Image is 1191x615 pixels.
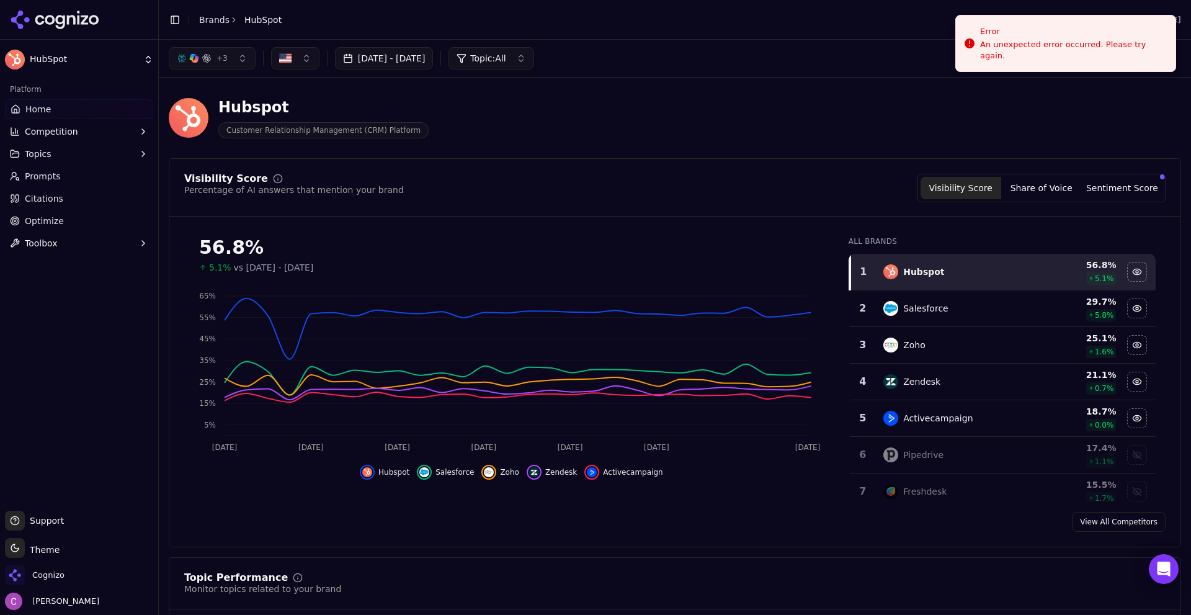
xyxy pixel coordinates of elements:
span: HubSpot [244,14,282,26]
tspan: 55% [199,313,216,322]
tspan: 35% [199,356,216,365]
tspan: [DATE] [644,443,669,452]
tr: 2salesforceSalesforce29.7%5.8%Hide salesforce data [850,290,1156,327]
img: zoho [484,467,494,477]
img: US [279,52,292,65]
img: freshdesk [883,484,898,499]
div: 15.5 % [1037,478,1116,491]
img: hubspot [362,467,372,477]
tr: 5activecampaignActivecampaign18.7%0.0%Hide activecampaign data [850,400,1156,437]
span: 0.7 % [1095,384,1114,393]
div: 4 [855,374,872,389]
a: View All Competitors [1072,512,1166,532]
div: Visibility Score [184,174,268,184]
a: Citations [5,189,153,209]
div: 6 [855,447,872,462]
button: Hide hubspot data [360,465,409,480]
span: Hubspot [378,467,409,477]
button: Open user button [5,593,99,610]
div: An unexpected error occurred. Please try again. [980,39,1166,61]
tspan: 25% [199,378,216,387]
nav: breadcrumb [199,14,282,26]
span: Cognizo [32,570,65,581]
img: Cognizo [5,565,25,585]
tspan: [DATE] [298,443,324,452]
span: Salesforce [435,467,474,477]
div: 3 [855,338,872,352]
span: 1.7 % [1095,493,1114,503]
div: 17.4 % [1037,442,1116,454]
span: Customer Relationship Management (CRM) Platform [218,122,429,138]
div: 5 [855,411,872,426]
button: Hide zoho data [1127,335,1147,355]
span: 5.1% [209,261,231,274]
img: zendesk [529,467,539,477]
div: Salesforce [903,302,948,315]
tspan: [DATE] [212,443,238,452]
div: Pipedrive [903,449,943,461]
img: activecampaign [587,467,597,477]
span: vs [DATE] - [DATE] [234,261,314,274]
div: Zendesk [903,375,940,388]
span: Zendesk [545,467,577,477]
img: salesforce [883,301,898,316]
div: Freshdesk [903,485,947,498]
span: Optimize [25,215,64,227]
span: Prompts [25,170,61,182]
button: Show pipedrive data [1127,445,1147,465]
span: + 3 [216,53,228,63]
tspan: [DATE] [558,443,583,452]
div: Hubspot [903,266,944,278]
img: Chris Abouraad [5,593,22,610]
img: hubspot [883,264,898,279]
div: 29.7 % [1037,295,1116,308]
button: Hide salesforce data [1127,299,1147,318]
tspan: 45% [199,334,216,343]
button: Hide zendesk data [527,465,577,480]
span: Zoho [500,467,519,477]
span: Topic: All [470,52,506,65]
div: 7 [855,484,872,499]
button: Visibility Score [921,177,1001,199]
a: Home [5,99,153,119]
img: HubSpot [169,98,208,138]
button: Hide salesforce data [417,465,474,480]
div: 25.1 % [1037,332,1116,344]
div: All Brands [849,236,1156,246]
span: HubSpot [30,54,138,65]
div: Zoho [903,339,926,351]
button: [DATE] - [DATE] [335,47,434,70]
span: 5.8 % [1095,310,1114,320]
span: Competition [25,125,78,138]
span: 5.1 % [1095,274,1114,284]
a: Brands [199,15,230,25]
tspan: [DATE] [385,443,410,452]
span: 1.1 % [1095,457,1114,467]
img: zoho [883,338,898,352]
tr: 6pipedrivePipedrive17.4%1.1%Show pipedrive data [850,437,1156,474]
button: Hide zendesk data [1127,372,1147,392]
tr: 3zohoZoho25.1%1.6%Hide zoho data [850,327,1156,364]
div: Activecampaign [903,412,973,424]
span: [PERSON_NAME] [27,596,99,607]
span: Activecampaign [603,467,662,477]
button: Toolbox [5,233,153,253]
tspan: 65% [199,292,216,300]
span: Support [25,514,64,527]
span: 1.6 % [1095,347,1114,357]
span: Citations [25,192,63,205]
button: Topics [5,144,153,164]
button: Open organization switcher [5,565,65,585]
div: 21.1 % [1037,369,1116,381]
button: Hide zoho data [481,465,519,480]
button: Show freshdesk data [1127,482,1147,501]
div: Open Intercom Messenger [1149,554,1179,584]
div: Error [980,25,1166,38]
button: Hide hubspot data [1127,262,1147,282]
span: Topics [25,148,51,160]
div: Percentage of AI answers that mention your brand [184,184,404,196]
img: salesforce [419,467,429,477]
span: Toolbox [25,237,58,249]
div: 18.7 % [1037,405,1116,418]
div: Platform [5,79,153,99]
